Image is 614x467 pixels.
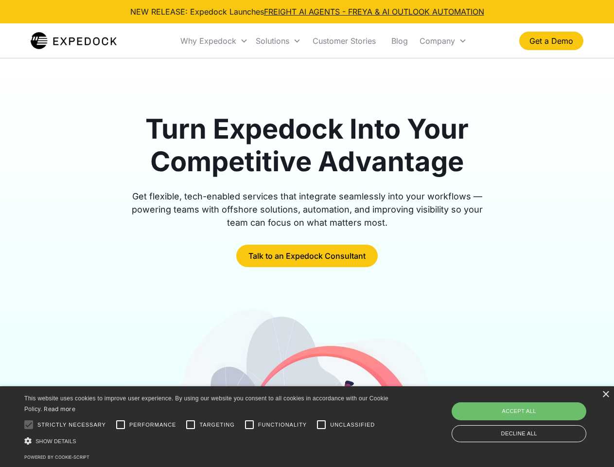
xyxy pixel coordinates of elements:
[130,6,484,18] div: NEW RELEASE: Expedock Launches
[264,7,484,17] a: FREIGHT AI AGENTS - FREYA & AI OUTLOOK AUTOMATION
[258,421,307,429] span: Functionality
[256,36,289,46] div: Solutions
[121,113,494,178] h1: Turn Expedock Into Your Competitive Advantage
[121,190,494,229] div: Get flexible, tech-enabled services that integrate seamlessly into your workflows — powering team...
[199,421,234,429] span: Targeting
[176,24,252,57] div: Why Expedock
[31,31,117,51] img: Expedock Logo
[44,405,75,413] a: Read more
[252,24,305,57] div: Solutions
[24,454,89,460] a: Powered by cookie-script
[180,36,236,46] div: Why Expedock
[24,436,392,446] div: Show details
[420,36,455,46] div: Company
[330,421,375,429] span: Unclassified
[384,24,416,57] a: Blog
[31,31,117,51] a: home
[236,245,378,267] a: Talk to an Expedock Consultant
[519,32,583,50] a: Get a Demo
[35,438,76,444] span: Show details
[24,395,388,413] span: This website uses cookies to improve user experience. By using our website you consent to all coo...
[37,421,106,429] span: Strictly necessary
[452,362,614,467] iframe: Chat Widget
[129,421,176,429] span: Performance
[305,24,384,57] a: Customer Stories
[416,24,471,57] div: Company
